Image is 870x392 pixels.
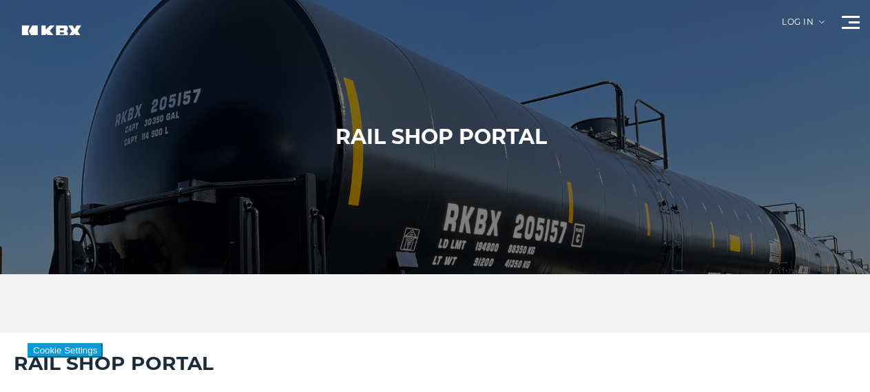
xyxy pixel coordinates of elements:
[28,343,103,358] button: Cookie Settings
[14,350,856,376] h2: RAIL SHOP PORTAL
[782,18,825,37] div: Log in
[335,123,547,151] h1: RAIL SHOP PORTAL
[819,21,825,23] img: arrow
[10,14,93,63] img: kbx logo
